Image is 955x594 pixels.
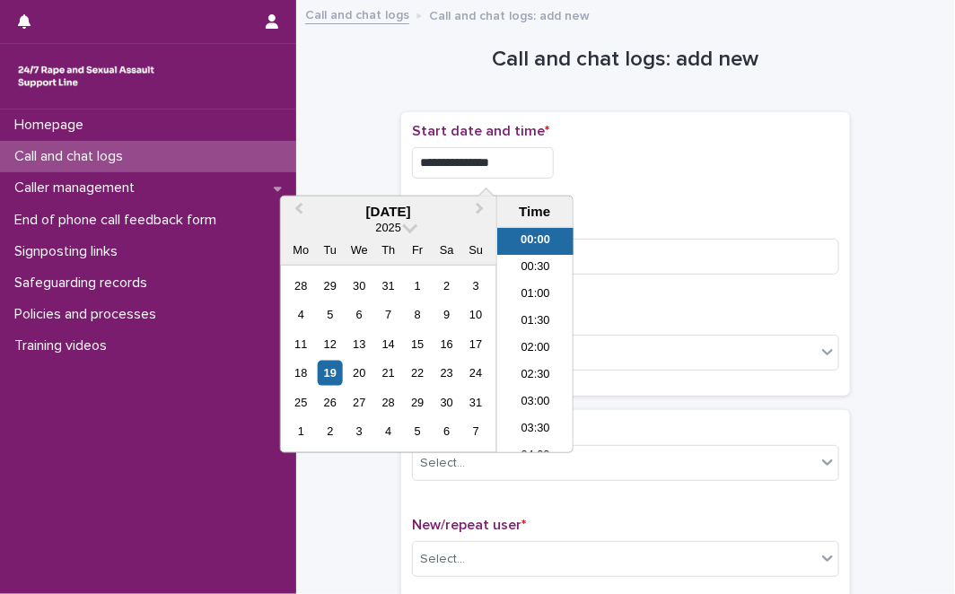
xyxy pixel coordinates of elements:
div: Choose Wednesday, 30 July 2025 [347,274,372,298]
div: month 2025-08 [286,271,490,446]
div: Choose Wednesday, 27 August 2025 [347,390,372,415]
li: 00:30 [497,255,574,282]
div: We [347,238,372,262]
div: [DATE] [281,204,496,220]
button: Previous Month [283,198,311,227]
p: Training videos [7,337,121,354]
div: Choose Tuesday, 12 August 2025 [318,332,342,356]
p: Signposting links [7,243,132,260]
div: Choose Tuesday, 5 August 2025 [318,302,342,327]
span: 2025 [376,221,401,234]
div: Choose Thursday, 21 August 2025 [376,361,400,385]
div: Choose Sunday, 17 August 2025 [464,332,488,356]
div: Choose Friday, 5 September 2025 [406,419,430,443]
div: Choose Monday, 25 August 2025 [289,390,313,415]
div: Choose Monday, 18 August 2025 [289,361,313,385]
div: Choose Saturday, 9 August 2025 [434,302,459,327]
div: Choose Sunday, 31 August 2025 [464,390,488,415]
div: Choose Monday, 11 August 2025 [289,332,313,356]
div: Choose Friday, 29 August 2025 [406,390,430,415]
div: Choose Tuesday, 2 September 2025 [318,419,342,443]
span: Start date and time [412,124,549,138]
p: Call and chat logs: add new [429,4,590,24]
div: Mo [289,238,313,262]
li: 02:00 [497,336,574,363]
div: Choose Friday, 22 August 2025 [406,361,430,385]
li: 02:30 [497,363,574,389]
div: Choose Tuesday, 26 August 2025 [318,390,342,415]
div: Choose Tuesday, 19 August 2025 [318,361,342,385]
span: New/repeat user [412,518,526,532]
div: Choose Wednesday, 3 September 2025 [347,419,372,443]
div: Fr [406,238,430,262]
a: Call and chat logs [305,4,409,24]
button: Next Month [468,198,496,227]
p: Caller management [7,179,149,197]
li: 01:30 [497,309,574,336]
div: Choose Saturday, 23 August 2025 [434,361,459,385]
div: Choose Saturday, 6 September 2025 [434,419,459,443]
div: Choose Friday, 1 August 2025 [406,274,430,298]
div: Choose Wednesday, 6 August 2025 [347,302,372,327]
div: Choose Sunday, 7 September 2025 [464,419,488,443]
div: Tu [318,238,342,262]
div: Choose Sunday, 10 August 2025 [464,302,488,327]
p: Safeguarding records [7,275,162,292]
h1: Call and chat logs: add new [401,47,850,73]
div: Choose Sunday, 24 August 2025 [464,361,488,385]
div: Choose Thursday, 7 August 2025 [376,302,400,327]
div: Time [502,204,568,220]
div: Choose Friday, 15 August 2025 [406,332,430,356]
div: Choose Saturday, 2 August 2025 [434,274,459,298]
p: Homepage [7,117,98,134]
img: rhQMoQhaT3yELyF149Cw [14,58,158,94]
p: Call and chat logs [7,148,137,165]
div: Choose Monday, 4 August 2025 [289,302,313,327]
div: Choose Monday, 1 September 2025 [289,419,313,443]
div: Select... [420,454,465,473]
div: Choose Thursday, 28 August 2025 [376,390,400,415]
div: Choose Thursday, 14 August 2025 [376,332,400,356]
li: 00:00 [497,228,574,255]
div: Su [464,238,488,262]
div: Choose Saturday, 16 August 2025 [434,332,459,356]
div: Choose Saturday, 30 August 2025 [434,390,459,415]
div: Choose Thursday, 4 September 2025 [376,419,400,443]
li: 03:00 [497,389,574,416]
p: End of phone call feedback form [7,212,231,229]
div: Choose Friday, 8 August 2025 [406,302,430,327]
li: 04:00 [497,443,574,470]
div: Choose Tuesday, 29 July 2025 [318,274,342,298]
div: Th [376,238,400,262]
div: Choose Thursday, 31 July 2025 [376,274,400,298]
li: 03:30 [497,416,574,443]
li: 01:00 [497,282,574,309]
p: Policies and processes [7,306,171,323]
div: Choose Monday, 28 July 2025 [289,274,313,298]
div: Choose Sunday, 3 August 2025 [464,274,488,298]
div: Choose Wednesday, 20 August 2025 [347,361,372,385]
div: Select... [420,550,465,569]
div: Choose Wednesday, 13 August 2025 [347,332,372,356]
div: Sa [434,238,459,262]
